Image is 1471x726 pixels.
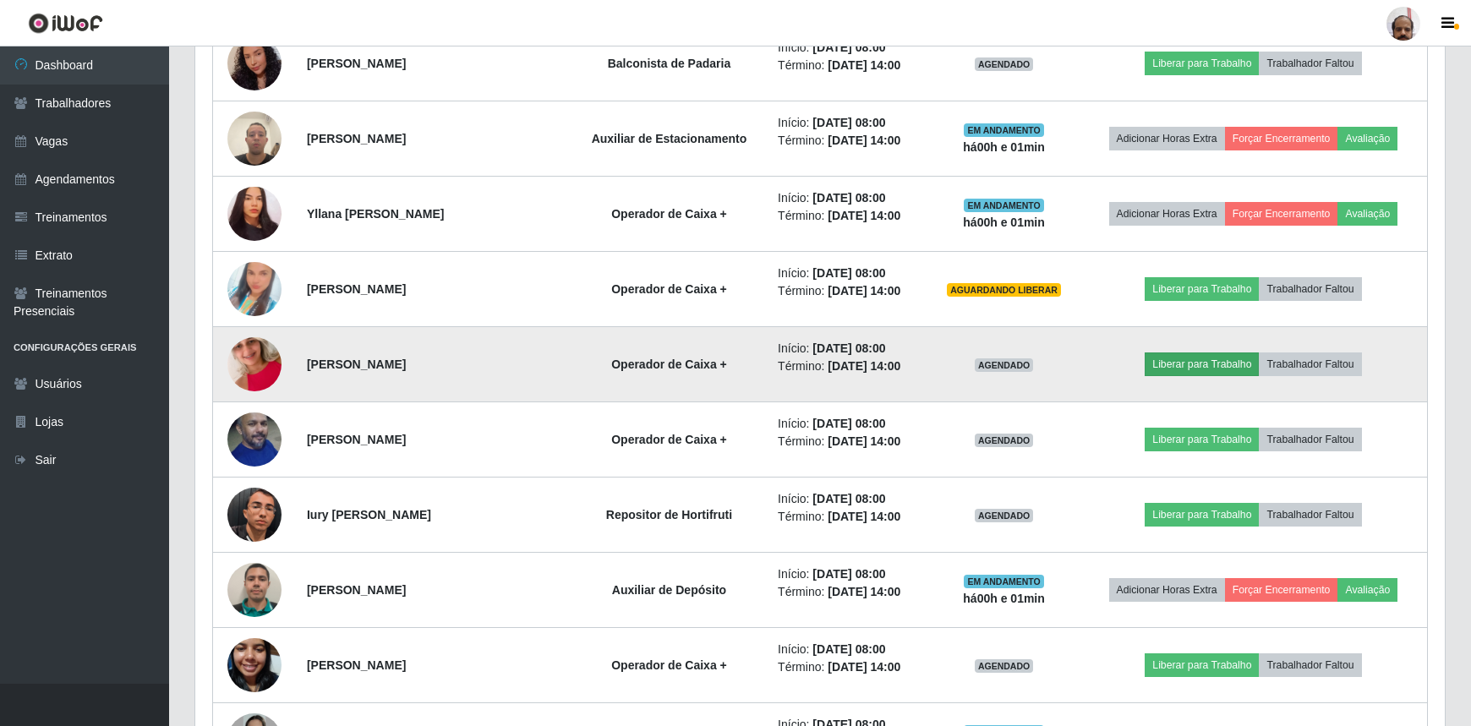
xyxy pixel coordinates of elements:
button: Avaliação [1337,578,1397,602]
button: Avaliação [1337,127,1397,150]
strong: há 00 h e 01 min [963,216,1045,229]
strong: [PERSON_NAME] [307,282,406,296]
li: Término: [778,658,918,676]
li: Término: [778,433,918,450]
li: Início: [778,641,918,658]
button: Liberar para Trabalho [1145,428,1259,451]
img: 1737128739499.jpeg [227,483,282,547]
strong: [PERSON_NAME] [307,358,406,371]
img: 1655824719920.jpeg [227,185,282,243]
strong: Auxiliar de Depósito [612,583,726,597]
li: Término: [778,508,918,526]
li: Início: [778,39,918,57]
strong: Operador de Caixa + [611,282,727,296]
time: [DATE] 14:00 [828,510,900,523]
li: Início: [778,415,918,433]
li: Término: [778,207,918,225]
li: Término: [778,132,918,150]
button: Liberar para Trabalho [1145,52,1259,75]
button: Trabalhador Faltou [1259,52,1361,75]
strong: Operador de Caixa + [611,433,727,446]
time: [DATE] 08:00 [812,567,885,581]
strong: Repositor de Hortifruti [606,508,732,521]
span: EM ANDAMENTO [964,575,1044,588]
time: [DATE] 08:00 [812,642,885,656]
time: [DATE] 08:00 [812,341,885,355]
strong: [PERSON_NAME] [307,433,406,446]
strong: [PERSON_NAME] [307,57,406,70]
button: Adicionar Horas Extra [1109,202,1225,226]
strong: Yllana [PERSON_NAME] [307,207,445,221]
img: 1737279332588.jpeg [227,241,282,337]
button: Trabalhador Faltou [1259,653,1361,677]
strong: Operador de Caixa + [611,358,727,371]
time: [DATE] 08:00 [812,492,885,505]
li: Início: [778,340,918,358]
button: Liberar para Trabalho [1145,352,1259,376]
strong: Operador de Caixa + [611,658,727,672]
button: Forçar Encerramento [1225,127,1338,150]
time: [DATE] 14:00 [828,434,900,448]
img: 1735855062052.jpeg [227,617,282,713]
span: AGENDADO [975,509,1034,522]
img: CoreUI Logo [28,13,103,34]
span: AGUARDANDO LIBERAR [947,283,1061,297]
button: Adicionar Horas Extra [1109,127,1225,150]
button: Avaliação [1337,202,1397,226]
time: [DATE] 14:00 [828,58,900,72]
li: Término: [778,282,918,300]
time: [DATE] 14:00 [828,585,900,598]
time: [DATE] 08:00 [812,266,885,280]
img: 1755389762312.jpeg [227,396,282,483]
strong: [PERSON_NAME] [307,658,406,672]
time: [DATE] 08:00 [812,41,885,54]
time: [DATE] 08:00 [812,417,885,430]
strong: [PERSON_NAME] [307,132,406,145]
strong: Balconista de Padaria [608,57,731,70]
img: 1753371469357.jpeg [227,29,282,98]
time: [DATE] 14:00 [828,209,900,222]
time: [DATE] 14:00 [828,359,900,373]
img: 1749491898504.jpeg [227,316,282,412]
li: Início: [778,565,918,583]
button: Forçar Encerramento [1225,202,1338,226]
span: EM ANDAMENTO [964,199,1044,212]
img: 1753963052474.jpeg [227,102,282,174]
strong: [PERSON_NAME] [307,583,406,597]
strong: Operador de Caixa + [611,207,727,221]
button: Forçar Encerramento [1225,578,1338,602]
li: Término: [778,583,918,601]
span: AGENDADO [975,57,1034,71]
span: AGENDADO [975,434,1034,447]
button: Trabalhador Faltou [1259,503,1361,527]
button: Liberar para Trabalho [1145,503,1259,527]
time: [DATE] 14:00 [828,284,900,297]
button: Liberar para Trabalho [1145,277,1259,301]
button: Liberar para Trabalho [1145,653,1259,677]
strong: há 00 h e 01 min [963,140,1045,154]
strong: há 00 h e 01 min [963,592,1045,605]
button: Trabalhador Faltou [1259,352,1361,376]
li: Término: [778,57,918,74]
li: Início: [778,265,918,282]
strong: Auxiliar de Estacionamento [592,132,747,145]
li: Início: [778,490,918,508]
button: Trabalhador Faltou [1259,277,1361,301]
span: AGENDADO [975,659,1034,673]
time: [DATE] 14:00 [828,660,900,674]
li: Início: [778,189,918,207]
strong: Iury [PERSON_NAME] [307,508,431,521]
img: 1751290026340.jpeg [227,563,282,617]
button: Trabalhador Faltou [1259,428,1361,451]
span: AGENDADO [975,358,1034,372]
li: Início: [778,114,918,132]
time: [DATE] 08:00 [812,191,885,205]
time: [DATE] 14:00 [828,134,900,147]
span: EM ANDAMENTO [964,123,1044,137]
time: [DATE] 08:00 [812,116,885,129]
button: Adicionar Horas Extra [1109,578,1225,602]
li: Término: [778,358,918,375]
